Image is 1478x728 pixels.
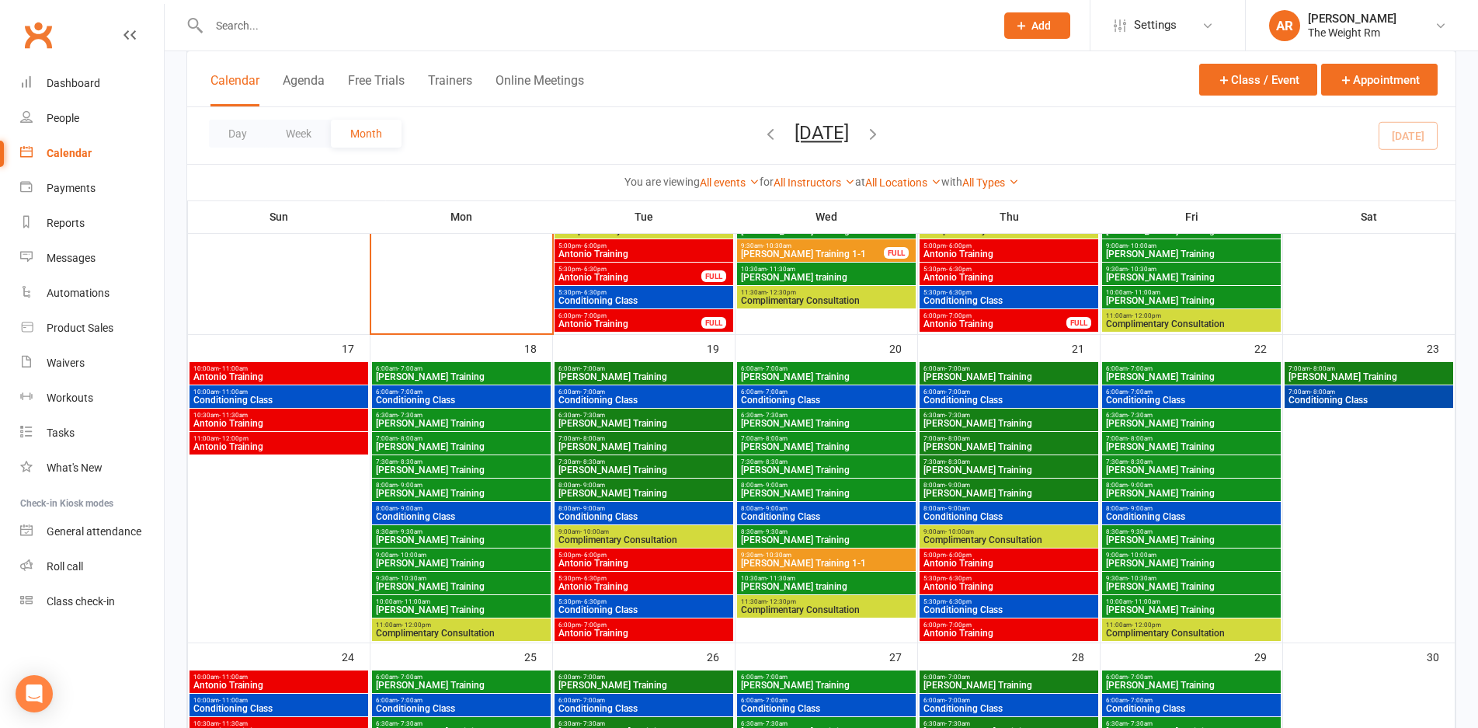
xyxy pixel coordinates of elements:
a: General attendance kiosk mode [20,514,164,549]
span: Conditioning Class [923,296,1095,305]
span: 5:30pm [923,266,1095,273]
div: People [47,112,79,124]
span: 6:30am [1105,412,1278,419]
div: 20 [889,335,917,361]
span: - 7:00am [580,388,605,395]
span: Antonio Training [193,442,365,451]
span: 10:00am [193,365,365,372]
a: All Types [962,176,1019,189]
span: [PERSON_NAME] Training [923,465,1095,475]
span: 5:30pm [923,575,1095,582]
span: [PERSON_NAME] Training [923,372,1095,381]
a: Roll call [20,549,164,584]
span: 10:00am [193,388,365,395]
span: - 11:30am [767,575,795,582]
span: - 7:00am [945,388,970,395]
span: - 6:00pm [946,552,972,559]
span: - 7:30am [763,412,788,419]
span: Complimentary Consultation [740,296,913,305]
span: 8:00am [558,482,730,489]
span: - 7:00am [398,388,423,395]
span: 8:00am [923,482,1095,489]
div: FULL [1066,317,1091,329]
span: - 8:00am [1310,388,1335,395]
span: - 10:30am [763,552,791,559]
span: Conditioning Class [1288,395,1450,405]
span: Antonio Training [558,249,730,259]
a: All Instructors [774,176,855,189]
span: 6:00am [740,365,913,372]
span: 5:30pm [558,598,730,605]
span: 7:00am [1288,388,1450,395]
button: [DATE] [795,122,849,144]
span: 5:30pm [558,266,702,273]
span: - 10:30am [763,242,791,249]
a: Messages [20,241,164,276]
span: 5:00pm [558,242,730,249]
span: - 7:00am [580,365,605,372]
span: - 9:00am [945,482,970,489]
span: [PERSON_NAME] Training [375,582,548,591]
span: 5:30pm [923,598,1095,605]
span: [PERSON_NAME] Training [375,489,548,498]
a: Class kiosk mode [20,584,164,619]
span: Complimentary Consultation [558,226,730,235]
span: Antonio Training [923,319,1067,329]
span: 8:00am [558,505,730,512]
span: 5:30pm [558,289,730,296]
span: Settings [1134,8,1177,43]
span: [PERSON_NAME] training [740,582,913,591]
span: 7:00am [375,435,548,442]
a: Product Sales [20,311,164,346]
span: - 10:30am [1128,266,1156,273]
a: Dashboard [20,66,164,101]
a: Clubworx [19,16,57,54]
button: Month [331,120,402,148]
div: Workouts [47,392,93,404]
span: Conditioning Class [923,395,1095,405]
span: 8:00am [740,482,913,489]
span: 6:30am [558,412,730,419]
span: 7:00am [558,435,730,442]
span: [PERSON_NAME] Training [923,489,1095,498]
div: FULL [701,317,726,329]
span: 9:30am [1105,266,1278,273]
th: Mon [370,200,553,233]
button: Online Meetings [496,73,584,106]
span: - 7:30am [1128,412,1153,419]
a: What's New [20,451,164,486]
span: - 9:00am [763,505,788,512]
span: 7:30am [923,458,1095,465]
span: - 8:30am [398,458,423,465]
span: - 9:00am [580,505,605,512]
div: Product Sales [47,322,113,334]
button: Appointment [1321,64,1438,96]
span: - 7:00am [763,388,788,395]
span: - 11:30am [219,412,248,419]
button: Trainers [428,73,472,106]
span: [PERSON_NAME] Training [740,465,913,475]
span: 6:00am [375,365,548,372]
div: Dashboard [47,77,100,89]
span: Conditioning Class [375,395,548,405]
span: - 9:00am [580,482,605,489]
span: Conditioning Class [558,296,730,305]
span: Conditioning Class [923,512,1095,521]
span: 5:30pm [923,289,1095,296]
span: - 8:00am [1128,435,1153,442]
span: - 7:00pm [581,312,607,319]
span: - 7:00am [1128,388,1153,395]
span: 7:30am [558,458,730,465]
span: 7:30am [375,458,548,465]
span: - 6:00pm [946,242,972,249]
span: [PERSON_NAME] Training [1105,535,1278,545]
span: - 8:30am [580,458,605,465]
a: Waivers [20,346,164,381]
div: AR [1269,10,1300,41]
span: [PERSON_NAME] Training [1105,559,1278,568]
span: - 8:30am [763,458,788,465]
span: - 6:00pm [581,552,607,559]
span: 9:30am [1105,575,1278,582]
div: FULL [701,270,726,282]
span: 11:00am [193,435,365,442]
